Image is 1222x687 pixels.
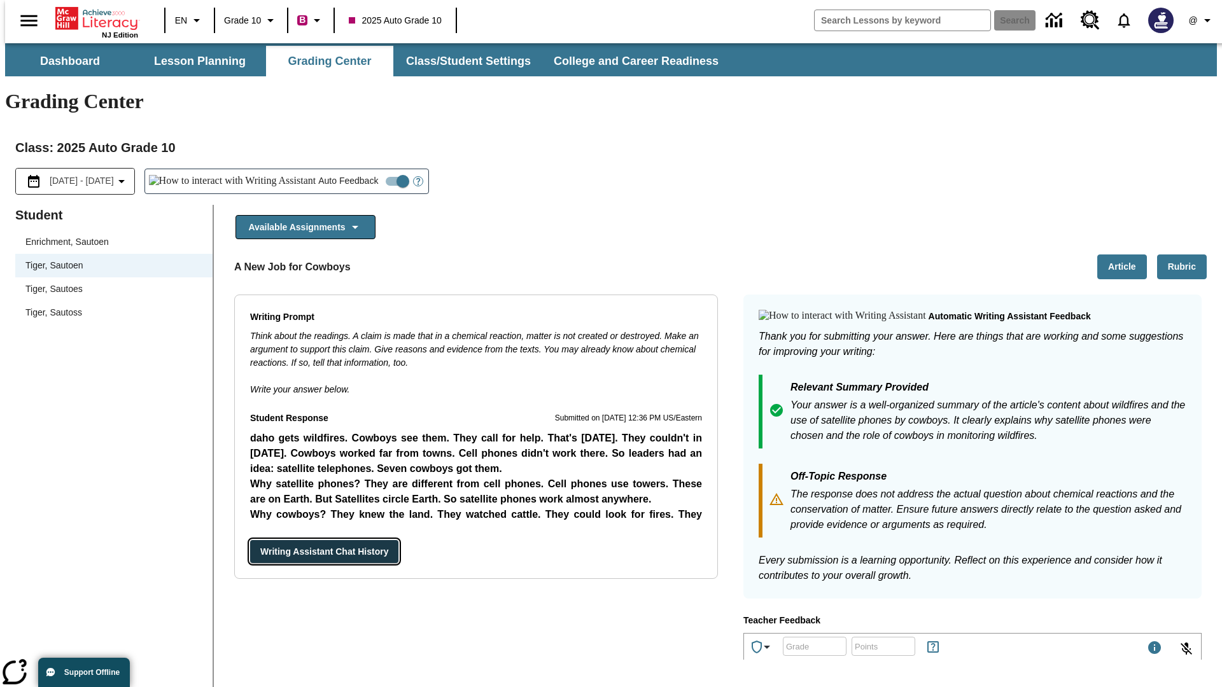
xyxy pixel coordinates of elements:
p: A New Job for Cowboys [234,260,351,275]
div: Points: Must be equal to or less than 25. [852,637,915,656]
p: Student Response [250,431,702,525]
div: Maximum 1000 characters Press Escape to exit toolbar and use left and right arrow keys to access ... [1147,640,1162,658]
button: Rubric, Will open in new tab [1157,254,1207,279]
span: [DATE] - [DATE] [50,174,114,188]
div: Home [55,4,138,39]
img: How to interact with Writing Assistant [759,310,926,323]
a: Data Center [1038,3,1073,38]
img: How to interact with Writing Assistant [149,175,316,188]
button: Select a new avatar [1141,4,1181,37]
p: Student Response [250,412,328,426]
button: Grading Center [266,46,393,76]
span: 2025 Auto Grade 10 [349,14,441,27]
span: Tiger, Sautoss [25,306,202,319]
span: B [299,12,305,28]
input: search field [815,10,990,31]
button: Select the date range menu item [21,174,129,189]
p: Why cowboys? They knew the land. They watched cattle. They could look for fires. They could call ... [250,507,702,538]
a: Resource Center, Will open in new tab [1073,3,1107,38]
span: Auto Feedback [318,174,378,188]
p: Relevant Summary Provided [790,380,1186,398]
svg: Collapse Date Range Filter [114,174,129,189]
a: Notifications [1107,4,1141,37]
button: Click to activate and allow voice recognition [1171,634,1202,664]
div: Enrichment, Sautoen [15,230,213,254]
h2: Class : 2025 Auto Grade 10 [15,137,1207,158]
button: Profile/Settings [1181,9,1222,32]
h1: Grading Center [5,90,1217,113]
div: Write your answer below. [250,330,702,396]
span: Support Offline [64,668,120,677]
p: Automatic writing assistant feedback [929,310,1091,324]
button: Achievements [744,634,780,660]
div: SubNavbar [5,46,730,76]
button: Open Help for Writing Assistant [408,169,428,193]
div: Grade: Letters, numbers, %, + and - are allowed. [783,637,846,656]
button: Article, Will open in new tab [1097,254,1147,279]
p: Writing Prompt [250,310,702,324]
button: Support Offline [38,658,130,687]
p: Thank you for submitting your answer. Here are things that are working and some suggestions for i... [759,329,1186,359]
button: Lesson Planning [136,46,263,76]
p: Submitted on [DATE] 12:36 PM US/Eastern [555,412,702,425]
div: Tiger, Sautoen [15,254,213,277]
div: Tiger, Sautoss [15,301,213,324]
p: Your answer is a well-organized summary of the article's content about wildfires and the use of s... [790,398,1186,443]
p: Why satellite phones? They are different from cell phones. Cell phones use towers. These are on E... [250,476,702,507]
span: @ [1188,14,1197,27]
p: Off-Topic Response [790,469,1186,487]
p: Student [15,205,213,225]
p: Every submission is a learning opportunity. Reflect on this experience and consider how it contri... [759,553,1186,583]
span: Enrichment, Sautoen [25,235,202,249]
div: SubNavbar [5,43,1217,76]
button: Writing Assistant Chat History [250,540,398,564]
p: Teacher Feedback [743,614,1202,628]
span: NJ Edition [102,31,138,39]
input: Grade: Letters, numbers, %, + and - are allowed. [783,629,846,663]
span: EN [175,14,187,27]
button: Open side menu [10,2,48,39]
button: College and Career Readiness [544,46,729,76]
div: Tiger, Sautoes [15,277,213,301]
span: Tiger, Sautoes [25,282,202,296]
button: Rules for Earning Points and Achievements, Will open in new tab [920,634,946,660]
button: Boost Class color is violet red. Change class color [292,9,330,32]
input: Points: Must be equal to or less than 25. [852,629,915,663]
p: daho gets wildfires. Cowboys see them. They call for help. That's [DATE]. They couldn't in [DATE]... [250,431,702,476]
img: Avatar [1148,8,1174,33]
button: Available Assignments [235,215,376,240]
button: Grade: Grade 10, Select a grade [219,9,283,32]
a: Home [55,6,138,31]
button: Language: EN, Select a language [169,9,210,32]
p: Think about the readings. A claim is made that in a chemical reaction, matter is not created or d... [250,330,702,370]
span: Grade 10 [224,14,261,27]
p: The response does not address the actual question about chemical reactions and the conservation o... [790,487,1186,532]
button: Dashboard [6,46,134,76]
button: Class/Student Settings [396,46,541,76]
span: Tiger, Sautoen [25,259,202,272]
